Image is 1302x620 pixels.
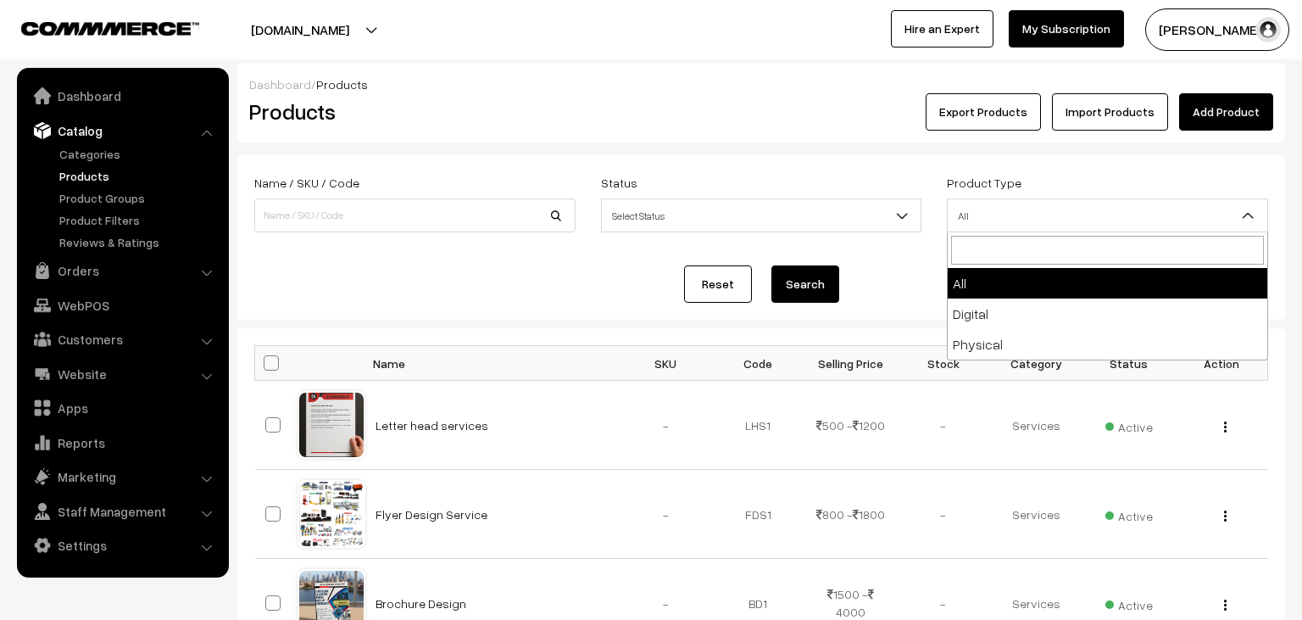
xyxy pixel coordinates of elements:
[1255,17,1281,42] img: user
[1082,346,1175,381] th: Status
[376,596,466,611] a: Brochure Design
[897,346,989,381] th: Stock
[55,211,223,229] a: Product Filters
[948,299,1267,329] li: Digital
[891,10,993,47] a: Hire an Expert
[897,381,989,470] td: -
[897,470,989,559] td: -
[620,346,712,381] th: SKU
[21,359,223,389] a: Website
[1105,414,1153,436] span: Active
[948,268,1267,299] li: All
[55,233,223,251] a: Reviews & Ratings
[21,115,223,146] a: Catalog
[21,461,223,492] a: Marketing
[684,265,752,303] a: Reset
[249,75,1273,93] div: /
[55,167,223,185] a: Products
[21,81,223,111] a: Dashboard
[376,418,488,433] a: Letter head services
[804,381,897,470] td: 500 - 1200
[249,77,311,92] a: Dashboard
[620,381,712,470] td: -
[21,22,199,35] img: COMMMERCE
[192,8,409,51] button: [DOMAIN_NAME]
[1224,600,1227,611] img: Menu
[1224,422,1227,433] img: Menu
[1052,93,1168,131] a: Import Products
[21,427,223,458] a: Reports
[771,265,839,303] button: Search
[1224,511,1227,522] img: Menu
[21,393,223,423] a: Apps
[21,324,223,355] a: Customers
[1105,592,1153,614] span: Active
[376,507,487,522] a: Flyer Design Service
[712,381,804,470] td: LHS1
[21,290,223,321] a: WebPOS
[926,93,1041,131] button: Export Products
[990,381,1082,470] td: Services
[990,470,1082,559] td: Services
[601,198,922,232] span: Select Status
[254,174,359,192] label: Name / SKU / Code
[21,530,223,561] a: Settings
[804,470,897,559] td: 800 - 1800
[1105,503,1153,525] span: Active
[316,77,368,92] span: Products
[1009,10,1124,47] a: My Subscription
[804,346,897,381] th: Selling Price
[249,98,574,125] h2: Products
[21,17,170,37] a: COMMMERCE
[712,346,804,381] th: Code
[21,496,223,527] a: Staff Management
[620,470,712,559] td: -
[948,201,1267,231] span: All
[1175,346,1267,381] th: Action
[55,145,223,163] a: Categories
[712,470,804,559] td: FDS1
[1179,93,1273,131] a: Add Product
[947,174,1021,192] label: Product Type
[254,198,576,232] input: Name / SKU / Code
[55,189,223,207] a: Product Groups
[947,198,1268,232] span: All
[365,346,620,381] th: Name
[1145,8,1289,51] button: [PERSON_NAME]…
[602,201,921,231] span: Select Status
[601,174,637,192] label: Status
[990,346,1082,381] th: Category
[948,329,1267,360] li: Physical
[21,255,223,286] a: Orders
